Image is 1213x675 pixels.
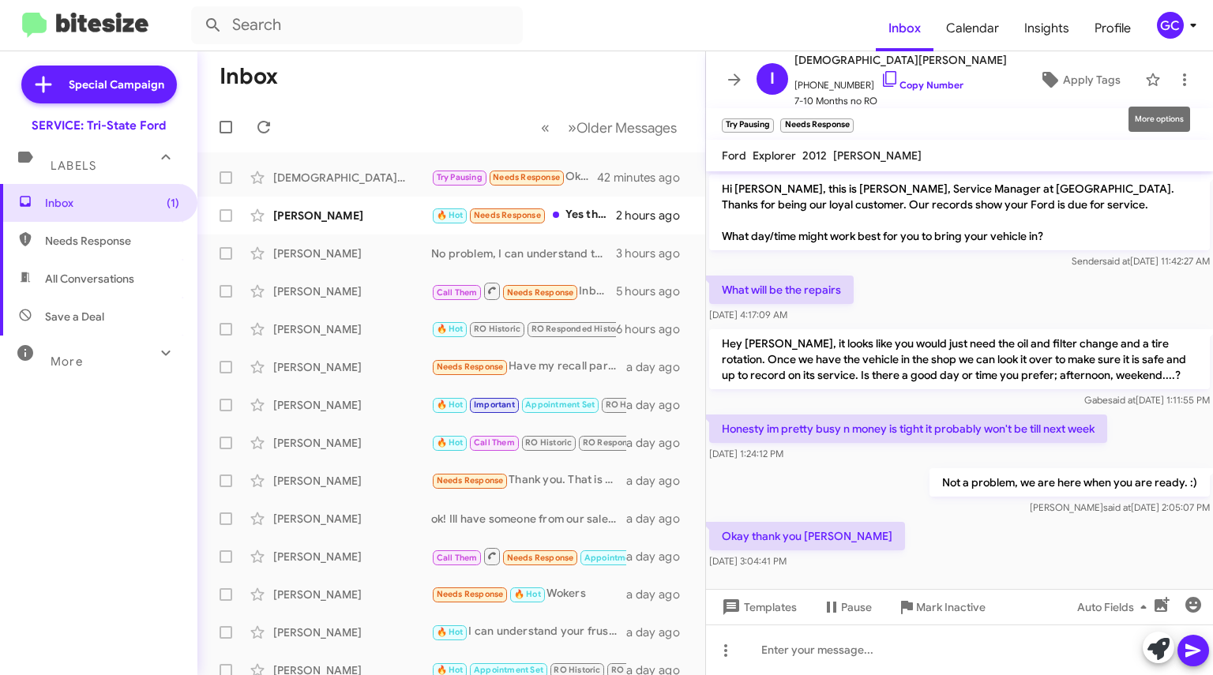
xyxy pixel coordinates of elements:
a: Special Campaign [21,66,177,103]
span: RO Responded Historic [611,665,706,675]
div: [PERSON_NAME] [273,435,431,451]
button: Next [558,111,686,144]
div: Thank you. [431,320,616,338]
a: Copy Number [881,79,963,91]
button: Mark Inactive [884,593,998,621]
h1: Inbox [220,64,278,89]
div: ok! Ill have someone from our sales team reach out to you! [431,511,626,527]
span: Explorer [753,148,796,163]
span: [DEMOGRAPHIC_DATA][PERSON_NAME] [794,51,1007,69]
span: [DATE] 4:17:09 AM [709,309,787,321]
span: Call Them [437,553,478,563]
span: RO Responded Historic [583,437,678,448]
span: Appointment Set [584,553,654,563]
span: 🔥 Hot [437,399,464,410]
p: Hey [PERSON_NAME], it looks like you would just need the oil and filter change and a tire rotatio... [709,329,1210,389]
span: Apply Tags [1063,66,1121,94]
button: Previous [531,111,559,144]
span: More [51,354,83,369]
div: Inbound Call [431,281,616,301]
span: Appointment Set [474,665,543,675]
span: 🔥 Hot [514,589,541,599]
small: Needs Response [780,118,853,133]
nav: Page navigation example [532,111,686,144]
span: Save a Deal [45,309,104,324]
span: Mark Inactive [916,593,986,621]
div: a day ago [626,624,693,640]
span: RO Historic [606,399,652,410]
span: All Conversations [45,271,134,287]
div: a day ago [626,397,693,413]
div: GC [1157,12,1184,39]
p: Okay thank you [PERSON_NAME] [709,522,905,550]
span: Needs Response [474,210,541,220]
span: Try Pausing [437,172,483,182]
div: Thank you. That is 2:30mins drive from here. [431,471,626,489]
span: Sender [DATE] 11:42:27 AM [1072,255,1210,267]
p: Not a problem, we are here when you are ready. :) [929,468,1210,497]
a: Profile [1082,6,1144,51]
input: Search [191,6,523,44]
div: but i can still get you set up for an oil change if you would like [431,396,626,414]
span: Needs Response [507,287,574,298]
div: a day ago [626,435,693,451]
div: More options [1129,107,1190,132]
span: Calendar [933,6,1012,51]
div: a day ago [626,587,693,602]
span: » [568,118,576,137]
div: [PERSON_NAME] [273,246,431,261]
span: [PHONE_NUMBER] [794,69,1007,93]
div: Yes thank you [431,206,616,224]
div: [PERSON_NAME] [273,473,431,489]
div: [PERSON_NAME] [273,549,431,564]
span: Gabe [DATE] 1:11:55 PM [1084,394,1210,406]
div: 42 minutes ago [598,170,693,186]
a: Insights [1012,6,1082,51]
div: SERVICE: Tri-State Ford [32,118,166,133]
span: Needs Response [437,362,504,372]
div: [PERSON_NAME] [273,397,431,413]
div: [PERSON_NAME] [273,511,431,527]
div: [DEMOGRAPHIC_DATA][PERSON_NAME] [273,170,431,186]
div: Wokers [431,585,626,603]
span: said at [1102,255,1130,267]
span: Appointment Set [525,399,595,410]
p: Honesty im pretty busy n money is tight it probably won't be till next week [709,414,1107,443]
div: [PERSON_NAME] [273,283,431,299]
div: Okay thank you [PERSON_NAME] [431,168,598,186]
p: What will be the repairs [709,276,854,304]
div: 3 hours ago [616,246,693,261]
div: [PERSON_NAME] [273,208,431,223]
span: [DATE] 1:24:12 PM [709,448,783,459]
span: RO Responded Historic [531,324,626,334]
div: [PERSON_NAME] [273,321,431,337]
span: Needs Response [507,553,574,563]
div: a day ago [626,473,693,489]
span: 🔥 Hot [437,627,464,637]
span: Older Messages [576,119,677,137]
div: a day ago [626,549,693,564]
span: (1) [167,195,179,211]
div: 2 hours ago [616,208,693,223]
span: I [770,66,775,92]
span: Call Them [474,437,515,448]
span: said at [1108,394,1136,406]
div: a day ago [626,359,693,375]
div: [PERSON_NAME] [273,624,431,640]
span: 7-10 Months no RO [794,93,1007,109]
div: No problem, I can understand that. If there is anything we can assist with to make life simpler f... [431,246,616,261]
div: a day ago [626,511,693,527]
span: Call Them [437,287,478,298]
span: Needs Response [45,233,179,249]
span: said at [1103,501,1131,513]
p: Hi [PERSON_NAME], this is [PERSON_NAME], Service Manager at [GEOGRAPHIC_DATA]. Thanks for being o... [709,174,1210,250]
span: [PERSON_NAME] [DATE] 2:05:07 PM [1030,501,1210,513]
span: Inbox [45,195,179,211]
span: [DATE] 3:04:41 PM [709,555,787,567]
a: Inbox [876,6,933,51]
span: 🔥 Hot [437,210,464,220]
div: No worries Mrs.[PERSON_NAME]! [431,433,626,452]
div: 6 hours ago [616,321,693,337]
